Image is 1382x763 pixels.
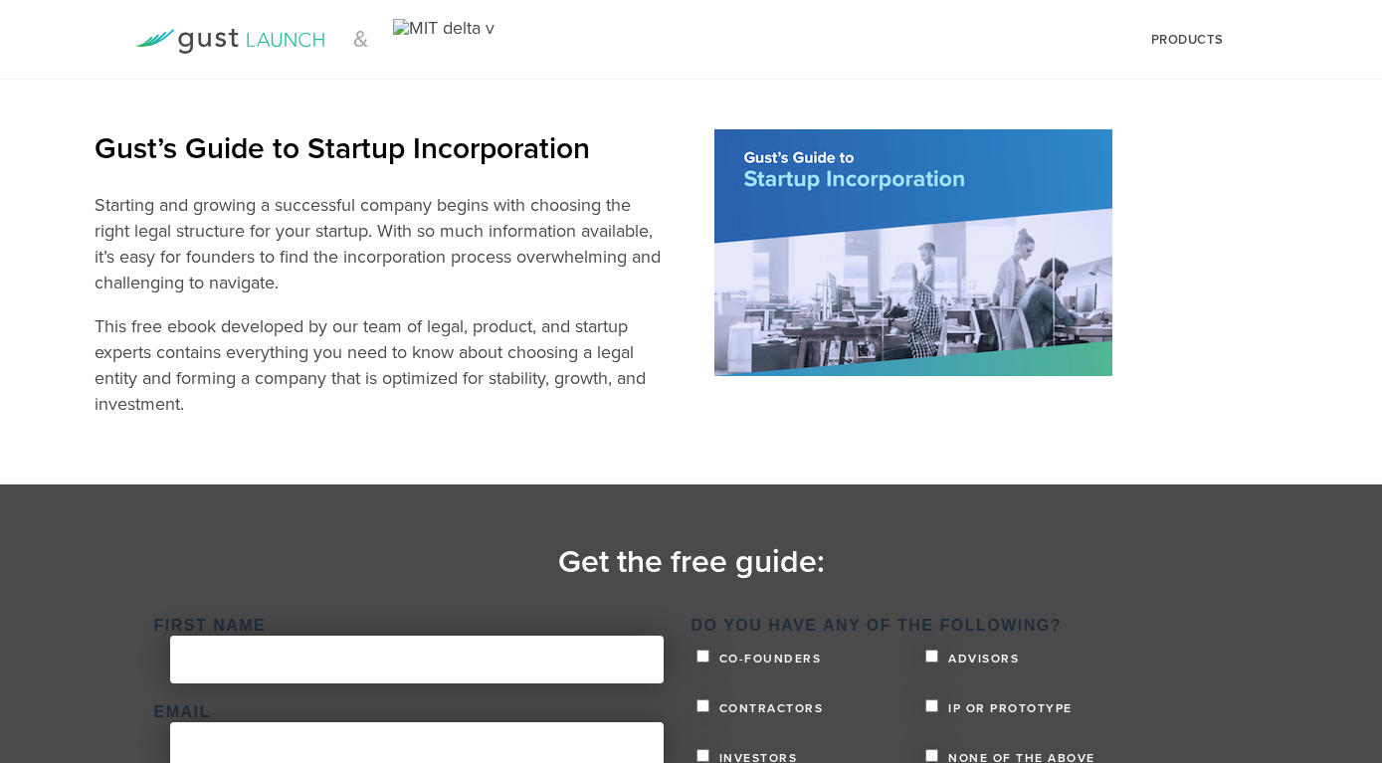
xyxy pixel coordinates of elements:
span: IP or Prototype [943,702,1073,714]
span: Advisors [943,653,1019,665]
input: Investors [696,749,709,762]
h2: Gust’s Guide to Startup Incorporation [95,129,669,169]
p: Starting and growing a successful company begins with choosing the right legal structure for your... [95,192,669,295]
time: Get the free guide: [558,543,825,581]
img: Incorporation-ebook-cover-photo.png [714,129,1112,376]
span: Do you have any of the following? [691,620,1062,632]
span: First Name [154,620,267,632]
input: None of the above [925,749,938,762]
span: & [353,28,393,46]
p: This free ebook developed by our team of legal, product, and startup experts contains everything ... [95,313,669,417]
span: Contractors [714,702,824,714]
input: Advisors [925,650,938,663]
input: Contractors [696,699,709,712]
img: MIT delta v [393,19,494,59]
span: Co-founders [714,653,822,665]
input: Co-founders [696,650,709,663]
span: Email [154,706,211,718]
input: IP or Prototype [925,699,938,712]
